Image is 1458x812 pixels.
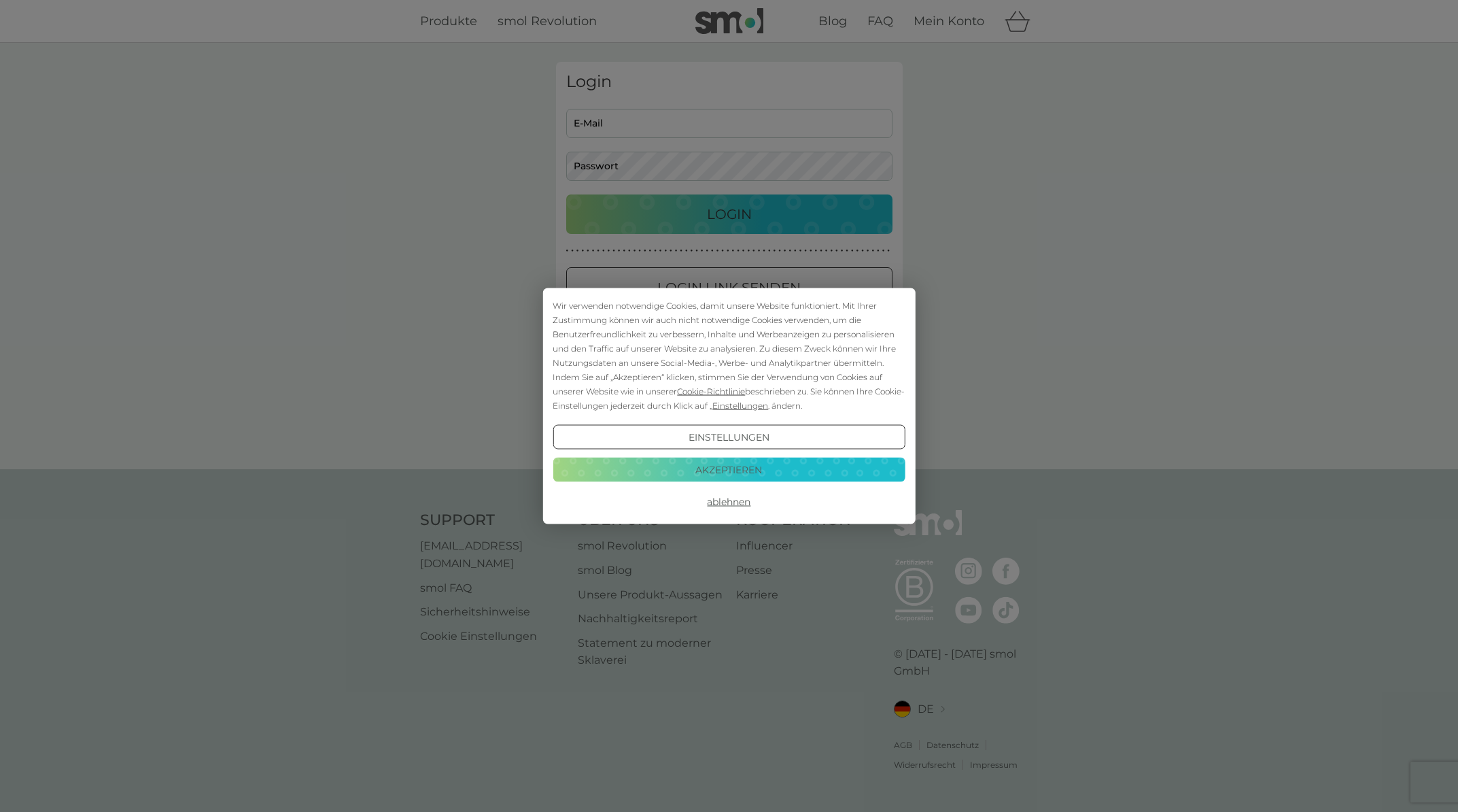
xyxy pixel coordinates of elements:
[553,490,905,514] button: Ablehnen
[553,457,905,481] button: Akzeptieren
[553,299,905,413] div: Wir verwenden notwendige Cookies, damit unsere Website funktioniert. Mit Ihrer Zustimmung können ...
[553,425,905,450] button: Einstellungen
[542,288,915,524] div: Cookie Consent Prompt
[677,386,745,396] span: Cookie-Richtlinie
[712,401,768,411] span: Einstellungen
